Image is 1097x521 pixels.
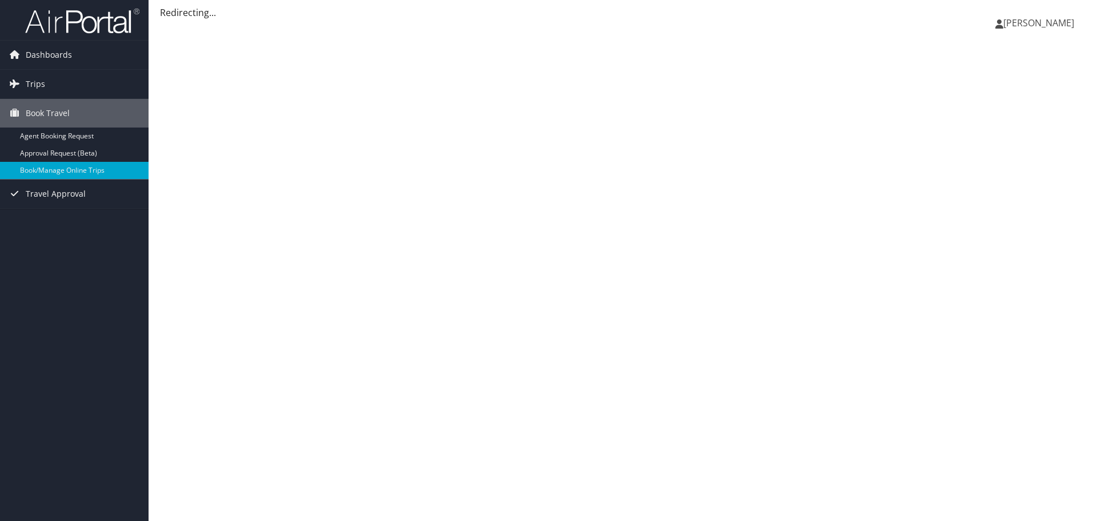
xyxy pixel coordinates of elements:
[26,70,45,98] span: Trips
[26,99,70,128] span: Book Travel
[160,6,1086,19] div: Redirecting...
[25,7,139,34] img: airportal-logo.png
[26,41,72,69] span: Dashboards
[1003,17,1074,29] span: [PERSON_NAME]
[26,180,86,208] span: Travel Approval
[995,6,1086,40] a: [PERSON_NAME]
